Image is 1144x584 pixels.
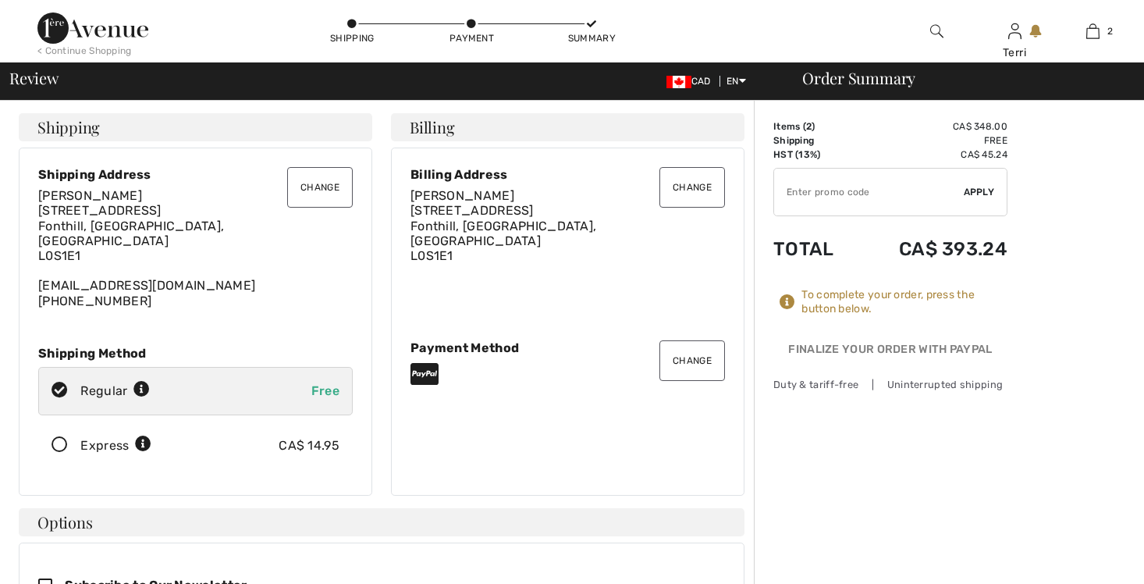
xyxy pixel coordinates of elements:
[410,167,725,182] div: Billing Address
[857,223,1007,276] td: CA$ 393.24
[287,167,353,208] button: Change
[964,185,995,199] span: Apply
[773,134,857,148] td: Shipping
[727,76,746,87] span: EN
[410,203,596,263] span: [STREET_ADDRESS] Fonthill, [GEOGRAPHIC_DATA], [GEOGRAPHIC_DATA] L0S1E1
[38,203,224,263] span: [STREET_ADDRESS] Fonthill, [GEOGRAPHIC_DATA], [GEOGRAPHIC_DATA] L0S1E1
[38,346,353,361] div: Shipping Method
[1008,22,1021,41] img: My Info
[80,382,150,401] div: Regular
[279,436,339,455] div: CA$ 14.95
[568,31,615,45] div: Summary
[37,12,148,44] img: 1ère Avenue
[311,383,339,398] span: Free
[783,70,1135,86] div: Order Summary
[80,436,151,455] div: Express
[857,119,1007,134] td: CA$ 348.00
[773,119,857,134] td: Items ( )
[37,119,100,135] span: Shipping
[857,148,1007,162] td: CA$ 45.24
[38,188,142,203] span: [PERSON_NAME]
[659,167,725,208] button: Change
[806,121,812,132] span: 2
[773,223,857,276] td: Total
[37,44,132,58] div: < Continue Shopping
[857,134,1007,148] td: Free
[976,45,1053,61] div: Terri
[774,169,964,215] input: Promo code
[659,340,725,381] button: Change
[666,76,717,87] span: CAD
[410,188,514,203] span: [PERSON_NAME]
[449,31,496,45] div: Payment
[19,508,744,536] h4: Options
[773,341,1007,365] div: Finalize Your Order with PayPal
[38,167,353,182] div: Shipping Address
[1107,24,1113,38] span: 2
[801,288,1007,316] div: To complete your order, press the button below.
[329,31,375,45] div: Shipping
[773,148,857,162] td: HST (13%)
[38,188,353,308] div: [EMAIL_ADDRESS][DOMAIN_NAME] [PHONE_NUMBER]
[9,70,59,86] span: Review
[1008,23,1021,38] a: Sign In
[410,340,725,355] div: Payment Method
[1054,22,1131,41] a: 2
[1086,22,1100,41] img: My Bag
[410,119,454,135] span: Billing
[773,377,1007,392] div: Duty & tariff-free | Uninterrupted shipping
[666,76,691,88] img: Canadian Dollar
[930,22,943,41] img: search the website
